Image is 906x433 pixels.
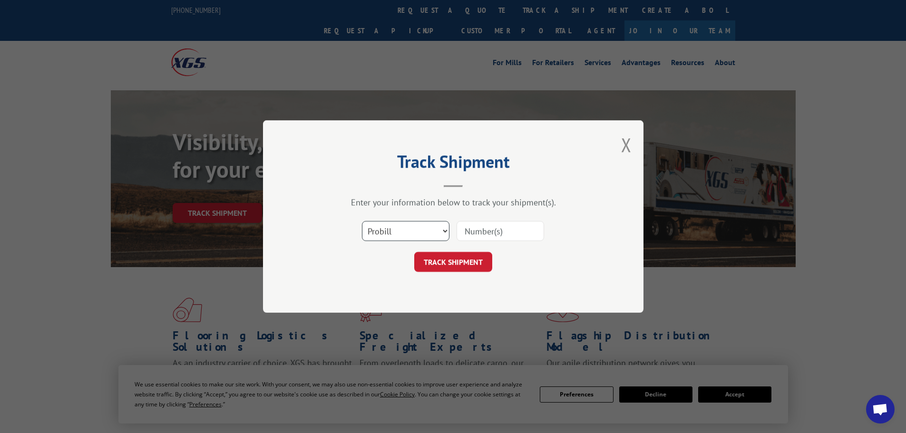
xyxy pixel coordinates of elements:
[621,132,632,157] button: Close modal
[414,252,492,272] button: TRACK SHIPMENT
[311,197,596,208] div: Enter your information below to track your shipment(s).
[311,155,596,173] h2: Track Shipment
[457,221,544,241] input: Number(s)
[866,395,895,423] div: Open chat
